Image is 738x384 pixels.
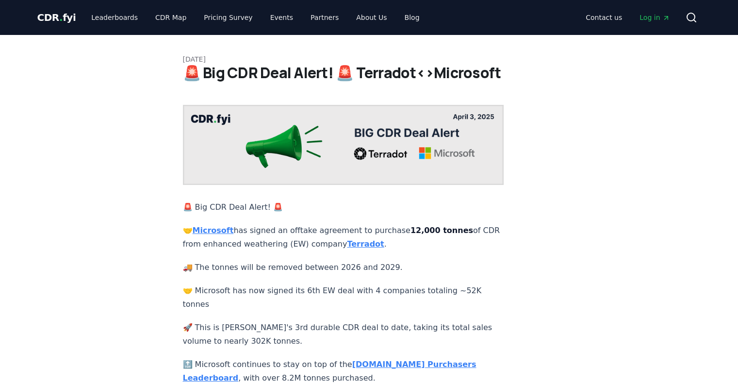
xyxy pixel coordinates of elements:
[183,64,556,82] h1: 🚨 Big CDR Deal Alert! 🚨 Terradot<>Microsoft
[193,226,234,235] a: Microsoft
[632,9,677,26] a: Log in
[347,239,384,249] a: Terradot
[348,9,394,26] a: About Us
[37,12,76,23] span: CDR fyi
[183,284,504,311] p: 🤝 Microsoft has now signed its 6th EW deal with 4 companies totaling ~52K tonnes
[183,200,504,214] p: 🚨 Big CDR Deal Alert! 🚨
[37,11,76,24] a: CDR.fyi
[578,9,630,26] a: Contact us
[148,9,194,26] a: CDR Map
[183,224,504,251] p: 🤝 has signed an offtake agreement to purchase of CDR from enhanced weathering (EW) company .
[183,261,504,274] p: 🚚 The tonnes will be removed between 2026 and 2029.
[640,13,670,22] span: Log in
[196,9,260,26] a: Pricing Survey
[183,321,504,348] p: 🚀 This is [PERSON_NAME]'s 3rd durable CDR deal to date, taking its total sales volume to nearly 3...
[183,54,556,64] p: [DATE]
[59,12,63,23] span: .
[262,9,301,26] a: Events
[83,9,146,26] a: Leaderboards
[183,105,504,185] img: blog post image
[410,226,473,235] strong: 12,000 tonnes
[303,9,346,26] a: Partners
[83,9,427,26] nav: Main
[397,9,427,26] a: Blog
[578,9,677,26] nav: Main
